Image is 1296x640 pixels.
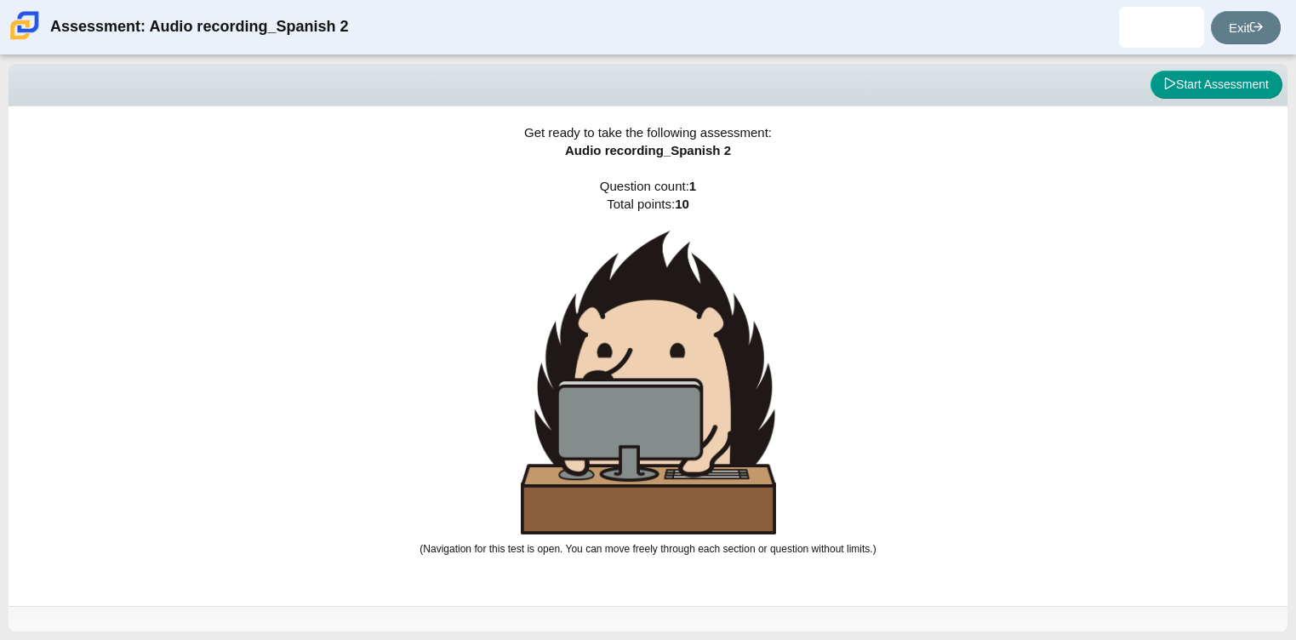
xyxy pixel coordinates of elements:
a: Carmen School of Science & Technology [7,31,43,46]
a: Exit [1211,11,1281,44]
span: Audio recording_Spanish 2 [565,143,731,157]
img: Carmen School of Science & Technology [7,8,43,43]
div: Assessment: Audio recording_Spanish 2 [50,7,348,48]
small: (Navigation for this test is open. You can move freely through each section or question without l... [420,543,876,555]
span: Question count: Total points: [420,179,876,555]
img: martha.addo-preko.yyKIqf [1148,14,1175,41]
button: Start Assessment [1150,71,1282,100]
img: hedgehog-behind-computer-large.png [521,231,776,534]
b: 1 [689,179,696,193]
b: 10 [675,197,689,211]
span: Get ready to take the following assessment: [524,125,772,140]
